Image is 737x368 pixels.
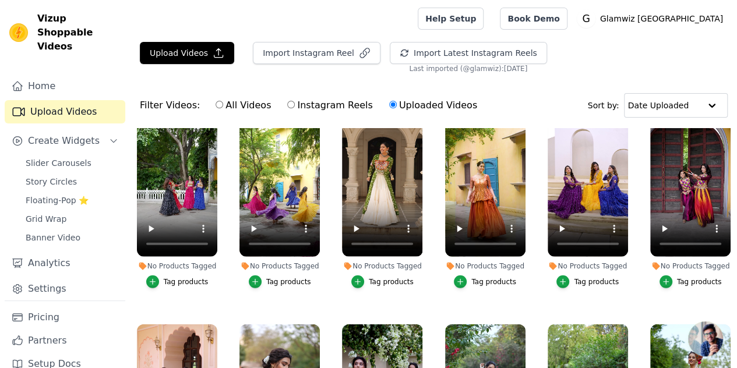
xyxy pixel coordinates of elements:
[595,8,728,29] p: Glamwiz [GEOGRAPHIC_DATA]
[588,93,728,118] div: Sort by:
[409,64,527,73] span: Last imported (@ glamwiz ): [DATE]
[146,275,209,288] button: Tag products
[688,321,723,356] div: Open chat
[418,8,484,30] a: Help Setup
[389,101,397,108] input: Uploaded Videos
[287,101,295,108] input: Instagram Reels
[140,42,234,64] button: Upload Videos
[216,101,223,108] input: All Videos
[548,261,628,271] div: No Products Tagged
[582,13,590,24] text: G
[5,75,125,98] a: Home
[19,211,125,227] a: Grid Wrap
[390,42,547,64] button: Import Latest Instagram Reels
[26,194,89,206] span: Floating-Pop ⭐
[650,261,731,271] div: No Products Tagged
[5,252,125,275] a: Analytics
[37,12,121,54] span: Vizup Shoppable Videos
[500,8,567,30] a: Book Demo
[215,98,271,113] label: All Videos
[5,329,125,352] a: Partners
[5,306,125,329] a: Pricing
[445,261,526,271] div: No Products Tagged
[389,98,478,113] label: Uploaded Videos
[574,277,619,286] div: Tag products
[19,229,125,246] a: Banner Video
[677,277,722,286] div: Tag products
[266,277,311,286] div: Tag products
[26,176,77,187] span: Story Circles
[140,92,484,119] div: Filter Videos:
[5,277,125,300] a: Settings
[9,23,28,42] img: Vizup
[239,261,320,271] div: No Products Tagged
[471,277,516,286] div: Tag products
[26,232,80,243] span: Banner Video
[137,261,217,271] div: No Products Tagged
[5,129,125,153] button: Create Widgets
[342,261,422,271] div: No Products Tagged
[26,213,66,225] span: Grid Wrap
[556,275,619,288] button: Tag products
[5,100,125,123] a: Upload Videos
[577,8,728,29] button: G Glamwiz [GEOGRAPHIC_DATA]
[26,157,91,169] span: Slider Carousels
[19,174,125,190] a: Story Circles
[454,275,516,288] button: Tag products
[287,98,373,113] label: Instagram Reels
[369,277,414,286] div: Tag products
[19,192,125,208] a: Floating-Pop ⭐
[253,42,380,64] button: Import Instagram Reel
[164,277,209,286] div: Tag products
[660,275,722,288] button: Tag products
[28,134,100,148] span: Create Widgets
[19,155,125,171] a: Slider Carousels
[351,275,414,288] button: Tag products
[249,275,311,288] button: Tag products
